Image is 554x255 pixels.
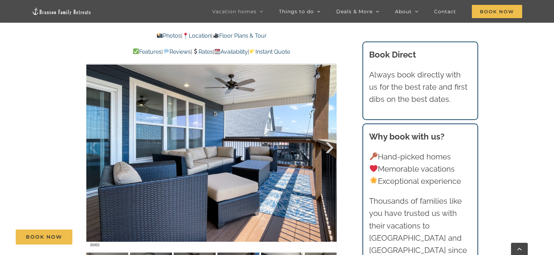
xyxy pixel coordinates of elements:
[214,48,248,55] a: Availability
[215,48,220,54] img: 📆
[163,48,190,55] a: Reviews
[212,9,257,14] span: Vacation homes
[369,151,471,188] p: Hand-picked homes Memorable vacations Exceptional experience
[157,33,163,38] img: 📸
[86,47,337,57] p: | | | |
[86,31,337,40] p: | |
[193,48,198,54] img: 💲
[472,5,522,18] span: Book Now
[183,33,188,38] img: 📍
[434,9,456,14] span: Contact
[279,9,314,14] span: Things to do
[213,33,219,38] img: 🎥
[32,7,91,15] img: Branson Family Retreats Logo
[336,9,373,14] span: Deals & More
[192,48,213,55] a: Rates
[182,32,211,39] a: Location
[250,48,255,54] img: 👉
[26,234,62,240] span: Book Now
[249,48,290,55] a: Instant Quote
[369,69,471,106] p: Always book directly with us for the best rate and first dibs on the best dates.
[369,50,416,60] b: Book Direct
[369,130,471,143] h3: Why book with us?
[370,165,377,172] img: ❤️
[133,48,139,54] img: ✅
[16,230,72,245] a: Book Now
[370,152,377,160] img: 🔑
[213,32,266,39] a: Floor Plans & Tour
[370,177,377,185] img: 🌟
[157,32,181,39] a: Photos
[133,48,161,55] a: Features
[164,48,169,54] img: 💬
[395,9,412,14] span: About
